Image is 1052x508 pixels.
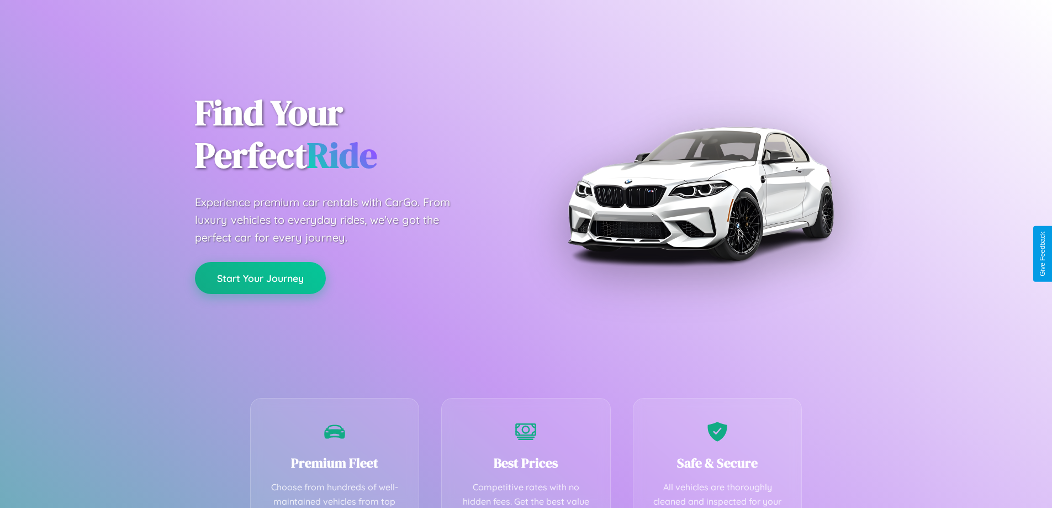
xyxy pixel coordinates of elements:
img: Premium BMW car rental vehicle [562,55,838,332]
div: Give Feedback [1039,232,1046,276]
p: Experience premium car rentals with CarGo. From luxury vehicles to everyday rides, we've got the ... [195,193,471,247]
h3: Best Prices [458,454,594,472]
h3: Safe & Secure [650,454,785,472]
span: Ride [307,131,377,179]
h3: Premium Fleet [267,454,403,472]
h1: Find Your Perfect [195,92,510,177]
button: Start Your Journey [195,262,326,294]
